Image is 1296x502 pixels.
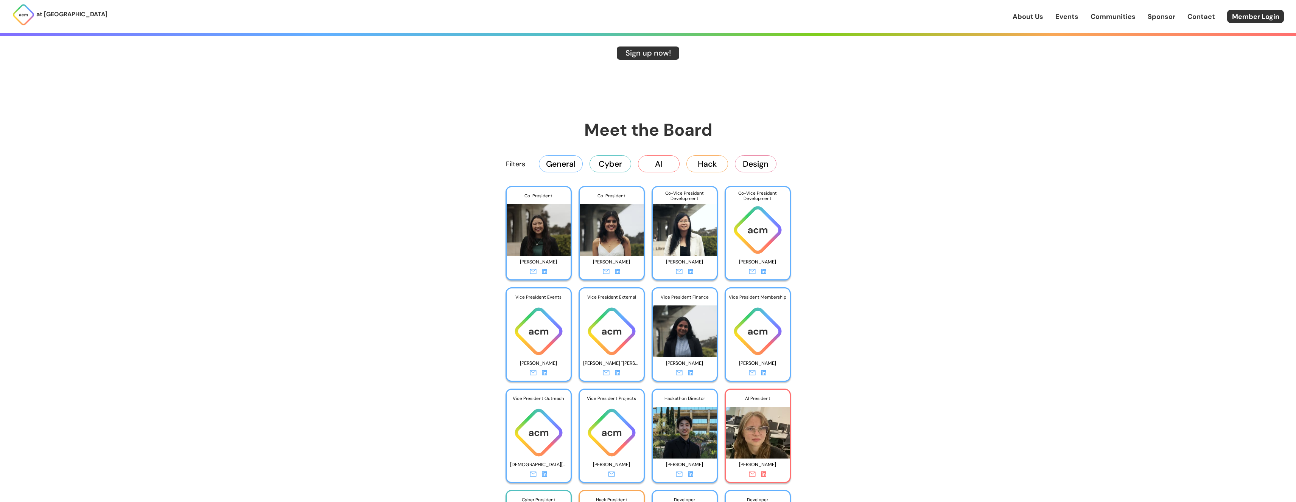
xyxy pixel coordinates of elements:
div: Hackathon Director [653,390,717,407]
div: Vice President Membership [726,288,790,306]
a: Sign up now! [617,46,679,60]
img: ACM Logo [12,3,35,26]
p: [PERSON_NAME] [656,256,713,268]
div: Vice President Events [507,288,571,306]
button: Hack [686,155,728,172]
img: Photo of Shreya Nagunuri [653,299,717,357]
img: Photo of Angela Hu [653,198,717,256]
a: Member Login [1227,10,1284,23]
p: at [GEOGRAPHIC_DATA] [36,9,107,19]
img: ACM logo [726,204,790,256]
p: [PERSON_NAME] [729,256,786,268]
div: Vice President Outreach [507,390,571,407]
h1: Meet the Board [467,119,830,141]
a: at [GEOGRAPHIC_DATA] [12,3,107,26]
a: Contact [1187,12,1215,22]
img: ACM logo [580,305,644,357]
a: Events [1055,12,1078,22]
div: Vice President Projects [580,390,644,407]
img: ACM logo [507,305,571,357]
p: [PERSON_NAME] [656,358,713,369]
button: Design [735,155,776,172]
p: [PERSON_NAME] [510,358,567,369]
img: Photo of Andrew Zheng [653,401,717,459]
p: [PERSON_NAME] [583,256,640,268]
a: About Us [1013,12,1043,22]
p: [PERSON_NAME] "[PERSON_NAME]" [PERSON_NAME] [583,358,640,369]
button: AI [638,155,680,172]
img: Photo of Murou Wang [507,198,571,256]
img: ACM logo [726,305,790,357]
a: Sponsor [1148,12,1175,22]
p: [PERSON_NAME] [656,459,713,471]
div: Co-President [507,187,571,205]
p: [PERSON_NAME] [729,459,786,471]
button: General [539,155,583,172]
div: Co-President [580,187,644,205]
a: Communities [1091,12,1136,22]
p: [PERSON_NAME] [510,256,567,268]
div: AI President [726,390,790,407]
p: [DEMOGRAPHIC_DATA][PERSON_NAME] [510,459,567,471]
button: Cyber [590,155,631,172]
p: Filters [506,159,525,169]
img: ACM logo [507,407,571,459]
p: [PERSON_NAME] [583,459,640,471]
div: Co-Vice President Development [653,187,717,205]
div: Co-Vice President Development [726,187,790,205]
img: Photo of Anya Chernova [726,401,790,459]
div: Vice President Finance [653,288,717,306]
img: ACM logo [580,407,644,459]
img: Photo of Osheen Tikku [580,198,644,256]
div: Vice President External [580,288,644,306]
p: [PERSON_NAME] [729,358,786,369]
